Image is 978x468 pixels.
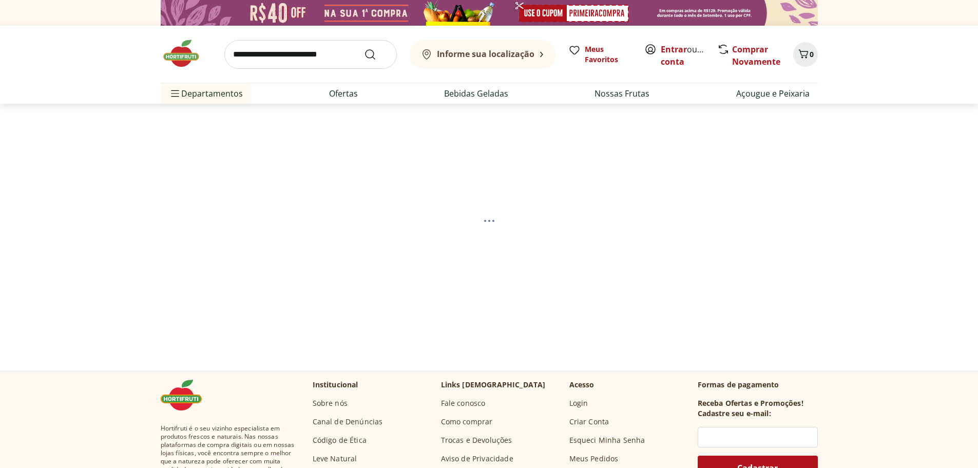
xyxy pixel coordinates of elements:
button: Carrinho [793,42,818,67]
a: Fale conosco [441,398,486,408]
h3: Receba Ofertas e Promoções! [698,398,803,408]
span: Departamentos [169,81,243,106]
a: Sobre nós [313,398,348,408]
a: Leve Natural [313,454,357,464]
a: Aviso de Privacidade [441,454,513,464]
img: Hortifruti [161,38,212,69]
a: Esqueci Minha Senha [569,435,645,445]
button: Informe sua localização [409,40,556,69]
a: Código de Ética [313,435,367,445]
input: search [224,40,397,69]
img: Hortifruti [161,380,212,410]
span: Meus Favoritos [585,44,632,65]
a: Nossas Frutas [595,87,649,100]
a: Criar conta [661,44,717,67]
a: Bebidas Geladas [444,87,508,100]
button: Submit Search [364,48,389,61]
p: Links [DEMOGRAPHIC_DATA] [441,380,546,390]
b: Informe sua localização [437,48,534,60]
a: Como comprar [441,417,493,427]
span: 0 [810,49,814,59]
button: Menu [169,81,181,106]
a: Comprar Novamente [732,44,780,67]
a: Login [569,398,588,408]
a: Ofertas [329,87,358,100]
a: Meus Favoritos [568,44,632,65]
h3: Cadastre seu e-mail: [698,408,771,419]
p: Formas de pagamento [698,380,818,390]
span: ou [661,43,706,68]
p: Institucional [313,380,358,390]
a: Açougue e Peixaria [736,87,810,100]
a: Meus Pedidos [569,454,619,464]
a: Entrar [661,44,687,55]
a: Canal de Denúncias [313,417,383,427]
a: Criar Conta [569,417,609,427]
p: Acesso [569,380,595,390]
a: Trocas e Devoluções [441,435,512,445]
